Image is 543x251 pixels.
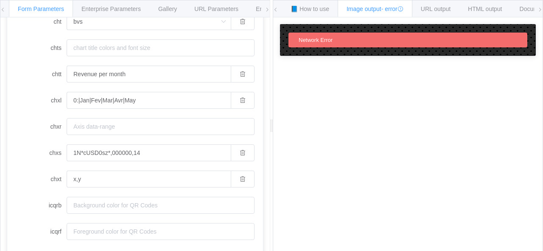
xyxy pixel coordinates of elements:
input: Foreground color for QR Codes [67,223,255,240]
span: URL output [421,6,451,12]
span: HTML output [468,6,502,12]
input: chart title colors and font size [67,39,255,56]
label: chtt [16,66,67,83]
input: Axis data-range [67,118,255,135]
label: chxl [16,92,67,109]
label: chxt [16,171,67,188]
span: Enterprise Parameters [81,6,141,12]
span: 📘 How to use [291,6,329,12]
span: - error [381,6,403,12]
input: Select [67,13,231,30]
label: cht [16,13,67,30]
input: Custom string axis labels on any axis [67,92,231,109]
span: Gallery [158,6,177,12]
label: chxs [16,144,67,161]
input: Display values on your axis lines or change which axes are shown [67,171,231,188]
span: URL Parameters [194,6,238,12]
label: chts [16,39,67,56]
label: icqrb [16,197,67,214]
input: chart title [67,66,231,83]
input: Background color for QR Codes [67,197,255,214]
label: chxr [16,118,67,135]
span: Form Parameters [18,6,64,12]
label: icqrf [16,223,67,240]
span: Network Error [299,37,333,43]
span: Image output [347,6,403,12]
input: Font size, color for axis labels, both custom labels and default label values [67,144,231,161]
span: Environments [256,6,292,12]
